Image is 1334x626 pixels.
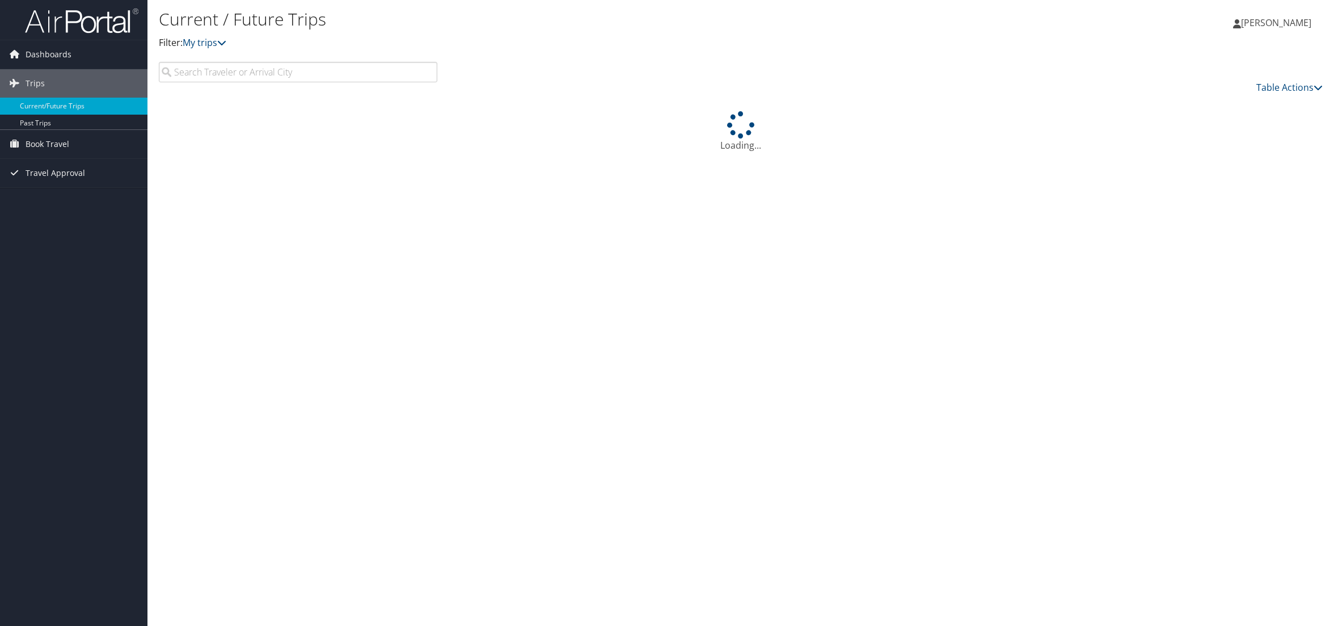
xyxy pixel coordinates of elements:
a: Table Actions [1256,81,1323,94]
span: [PERSON_NAME] [1241,16,1311,29]
a: My trips [183,36,226,49]
span: Trips [26,69,45,98]
input: Search Traveler or Arrival City [159,62,437,82]
p: Filter: [159,36,935,51]
span: Dashboards [26,40,71,69]
img: airportal-logo.png [25,7,138,34]
span: Book Travel [26,130,69,158]
h1: Current / Future Trips [159,7,935,31]
div: Loading... [159,111,1323,152]
a: [PERSON_NAME] [1233,6,1323,40]
span: Travel Approval [26,159,85,187]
